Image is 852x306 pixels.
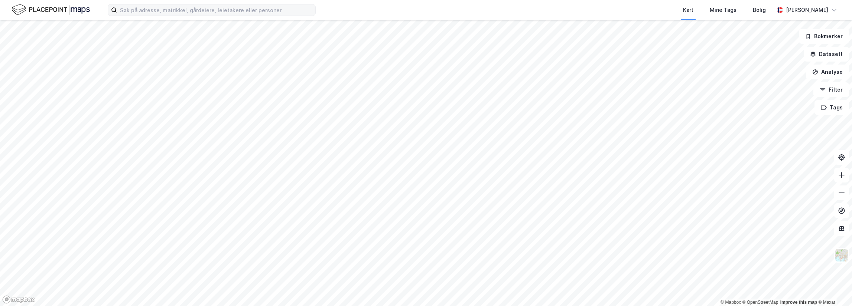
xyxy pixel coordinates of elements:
[710,6,736,14] div: Mine Tags
[815,270,852,306] iframe: Chat Widget
[117,4,315,16] input: Søk på adresse, matrikkel, gårdeiere, leietakere eller personer
[815,270,852,306] div: Kontrollprogram for chat
[786,6,828,14] div: [PERSON_NAME]
[12,3,90,16] img: logo.f888ab2527a4732fd821a326f86c7f29.svg
[683,6,693,14] div: Kart
[753,6,766,14] div: Bolig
